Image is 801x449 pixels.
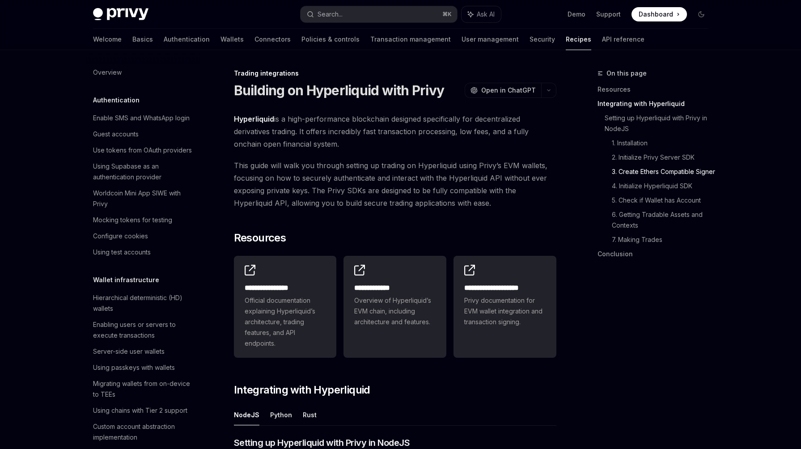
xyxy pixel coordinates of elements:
a: Mocking tokens for testing [86,212,200,228]
button: Open in ChatGPT [465,83,541,98]
a: Transaction management [370,29,451,50]
button: Ask AI [462,6,501,22]
a: Authentication [164,29,210,50]
a: Using passkeys with wallets [86,360,200,376]
a: Recipes [566,29,591,50]
button: NodeJS [234,404,259,425]
a: Basics [132,29,153,50]
span: Official documentation explaining Hyperliquid’s architecture, trading features, and API endpoints. [245,295,326,349]
a: Using chains with Tier 2 support [86,402,200,419]
a: Custom account abstraction implementation [86,419,200,445]
div: Trading integrations [234,69,556,78]
button: Toggle dark mode [694,7,708,21]
span: Privy documentation for EVM wallet integration and transaction signing. [464,295,546,327]
a: Wallets [220,29,244,50]
button: Rust [303,404,317,425]
div: Use tokens from OAuth providers [93,145,192,156]
div: Search... [318,9,343,20]
a: 4. Initialize Hyperliquid SDK [612,179,716,193]
a: Setting up Hyperliquid with Privy in NodeJS [605,111,716,136]
h5: Authentication [93,95,140,106]
div: Enable SMS and WhatsApp login [93,113,190,123]
span: Integrating with Hyperliquid [234,383,370,397]
a: **** **** ***Overview of Hyperliquid’s EVM chain, including architecture and features. [343,256,446,358]
span: Dashboard [639,10,673,19]
a: Security [530,29,555,50]
a: Resources [598,82,716,97]
span: This guide will walk you through setting up trading on Hyperliquid using Privy’s EVM wallets, foc... [234,159,556,209]
a: 2. Initialize Privy Server SDK [612,150,716,165]
span: Setting up Hyperliquid with Privy in NodeJS [234,436,410,449]
a: Configure cookies [86,228,200,244]
a: **** **** **** *Official documentation explaining Hyperliquid’s architecture, trading features, a... [234,256,337,358]
div: Using test accounts [93,247,151,258]
span: Resources [234,231,286,245]
span: ⌘ K [442,11,452,18]
span: Open in ChatGPT [481,86,536,95]
a: API reference [602,29,644,50]
a: Guest accounts [86,126,200,142]
img: dark logo [93,8,148,21]
a: 1. Installation [612,136,716,150]
a: Support [596,10,621,19]
a: Server-side user wallets [86,343,200,360]
div: Enabling users or servers to execute transactions [93,319,195,341]
div: Server-side user wallets [93,346,165,357]
div: Guest accounts [93,129,139,140]
div: Overview [93,67,122,78]
a: Enable SMS and WhatsApp login [86,110,200,126]
span: Overview of Hyperliquid’s EVM chain, including architecture and features. [354,295,436,327]
a: Conclusion [598,247,716,261]
div: Using Supabase as an authentication provider [93,161,195,182]
a: Demo [568,10,585,19]
a: Enabling users or servers to execute transactions [86,317,200,343]
span: Ask AI [477,10,495,19]
div: Using passkeys with wallets [93,362,175,373]
a: Migrating wallets from on-device to TEEs [86,376,200,402]
div: Hierarchical deterministic (HD) wallets [93,292,195,314]
span: is a high-performance blockchain designed specifically for decentralized derivatives trading. It ... [234,113,556,150]
a: Dashboard [631,7,687,21]
a: Hyperliquid [234,114,274,124]
a: Welcome [93,29,122,50]
div: Using chains with Tier 2 support [93,405,187,416]
span: On this page [606,68,647,79]
h1: Building on Hyperliquid with Privy [234,82,445,98]
a: Use tokens from OAuth providers [86,142,200,158]
a: **** **** **** *****Privy documentation for EVM wallet integration and transaction signing. [453,256,556,358]
a: Connectors [254,29,291,50]
a: Integrating with Hyperliquid [598,97,716,111]
div: Custom account abstraction implementation [93,421,195,443]
a: 3. Create Ethers Compatible Signer [612,165,716,179]
a: Worldcoin Mini App SIWE with Privy [86,185,200,212]
div: Configure cookies [93,231,148,241]
button: Search...⌘K [301,6,457,22]
a: Overview [86,64,200,80]
div: Mocking tokens for testing [93,215,172,225]
a: User management [462,29,519,50]
a: 5. Check if Wallet has Account [612,193,716,208]
div: Worldcoin Mini App SIWE with Privy [93,188,195,209]
a: Using test accounts [86,244,200,260]
h5: Wallet infrastructure [93,275,159,285]
a: 7. Making Trades [612,233,716,247]
a: Hierarchical deterministic (HD) wallets [86,290,200,317]
a: Using Supabase as an authentication provider [86,158,200,185]
a: 6. Getting Tradable Assets and Contexts [612,208,716,233]
a: Policies & controls [301,29,360,50]
div: Migrating wallets from on-device to TEEs [93,378,195,400]
button: Python [270,404,292,425]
